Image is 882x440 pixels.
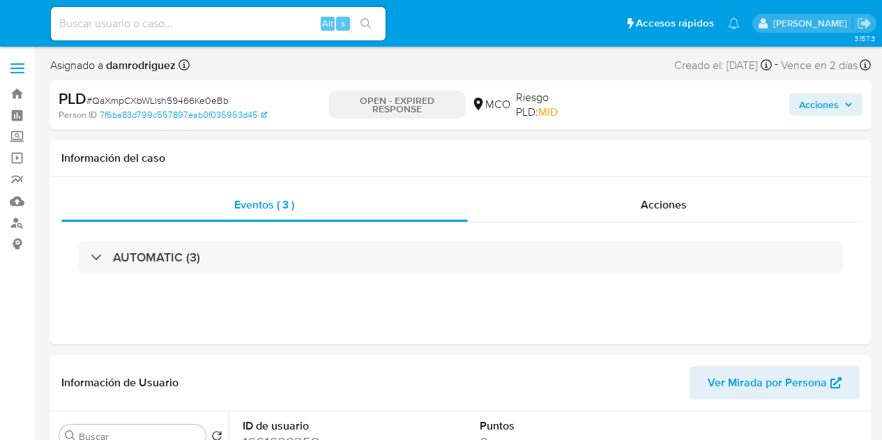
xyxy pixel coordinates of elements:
[641,197,687,213] span: Acciones
[471,97,510,112] div: MCO
[799,93,839,116] span: Acciones
[86,93,229,107] span: # QaXmpCXbWLlsh59466Ke0eBb
[708,366,827,400] span: Ver Mirada por Persona
[789,93,862,116] button: Acciones
[103,57,176,73] b: damrodriguez
[113,250,200,265] h3: AUTOMATIC (3)
[690,366,860,400] button: Ver Mirada por Persona
[322,17,333,30] span: Alt
[50,58,176,73] span: Asignado a
[328,91,466,119] p: OPEN - EXPIRED RESPONSE
[59,87,86,109] b: PLD
[857,16,872,31] a: Salir
[516,90,593,120] span: Riesgo PLD:
[100,109,267,121] a: 7f6ba83d799c557897eab0f035953d45
[480,418,624,434] dt: Puntos
[775,56,778,75] span: -
[234,197,294,213] span: Eventos ( 3 )
[728,17,740,29] a: Notificaciones
[351,14,380,33] button: search-icon
[78,241,843,273] div: AUTOMATIC (3)
[636,16,714,31] span: Accesos rápidos
[341,17,345,30] span: s
[61,376,178,390] h1: Información de Usuario
[51,15,386,33] input: Buscar usuario o caso...
[538,104,558,120] span: MID
[243,418,387,434] dt: ID de usuario
[61,151,860,165] h1: Información del caso
[59,109,97,121] b: Person ID
[773,17,852,30] p: damian.rodriguez@mercadolibre.com
[674,56,772,75] div: Creado el: [DATE]
[781,58,858,73] span: Vence en 2 días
